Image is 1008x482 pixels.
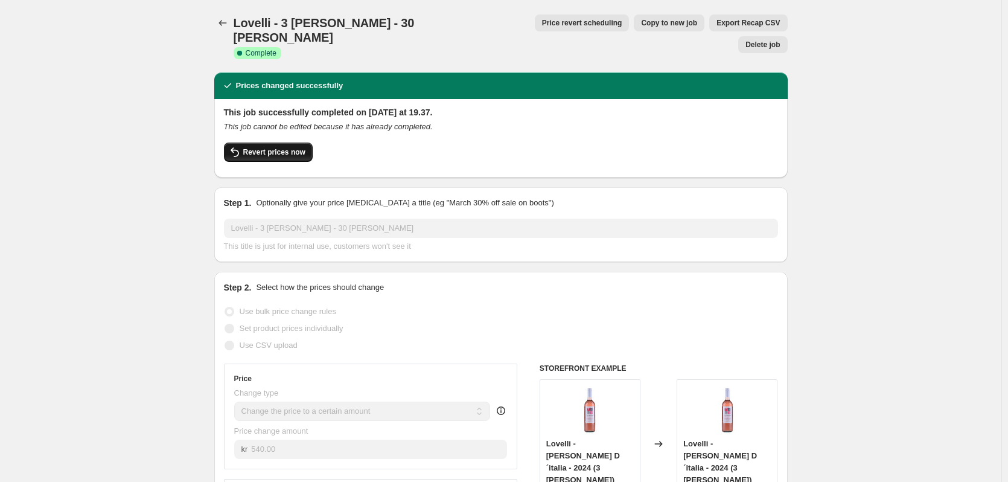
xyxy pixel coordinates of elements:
[251,440,507,459] input: 80.00
[738,36,787,53] button: Delete job
[234,374,252,384] h3: Price
[240,324,343,333] span: Set product prices individually
[634,14,704,31] button: Copy to new job
[745,40,780,50] span: Delete job
[224,219,778,238] input: 30% off holiday sale
[234,426,308,435] span: Price change amount
[535,14,630,31] button: Price revert scheduling
[224,242,411,251] span: This title is just for internal use, customers won't see it
[234,16,415,44] span: Lovelli - 3 [PERSON_NAME] - 30 [PERSON_NAME]
[241,445,248,454] span: kr
[224,197,252,209] h2: Step 1.
[542,18,622,28] span: Price revert scheduling
[243,147,305,157] span: Revert prices now
[703,386,751,434] img: Lovelli-VinoRosatoD_italia_IR007_80x.jpg
[641,18,697,28] span: Copy to new job
[224,281,252,294] h2: Step 2.
[709,14,787,31] button: Export Recap CSV
[256,197,553,209] p: Optionally give your price [MEDICAL_DATA] a title (eg "March 30% off sale on boots")
[224,122,433,131] i: This job cannot be edited because it has already completed.
[566,386,614,434] img: Lovelli-VinoRosatoD_italia_IR007_80x.jpg
[234,388,279,397] span: Change type
[214,14,231,31] button: Price change jobs
[256,281,384,294] p: Select how the prices should change
[716,18,780,28] span: Export Recap CSV
[240,307,336,316] span: Use bulk price change rules
[224,143,313,162] button: Revert prices now
[246,48,276,58] span: Complete
[495,405,507,417] div: help
[224,106,778,118] h2: This job successfully completed on [DATE] at 19.37.
[540,364,778,373] h6: STOREFRONT EXAMPLE
[236,80,343,92] h2: Prices changed successfully
[240,341,298,350] span: Use CSV upload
